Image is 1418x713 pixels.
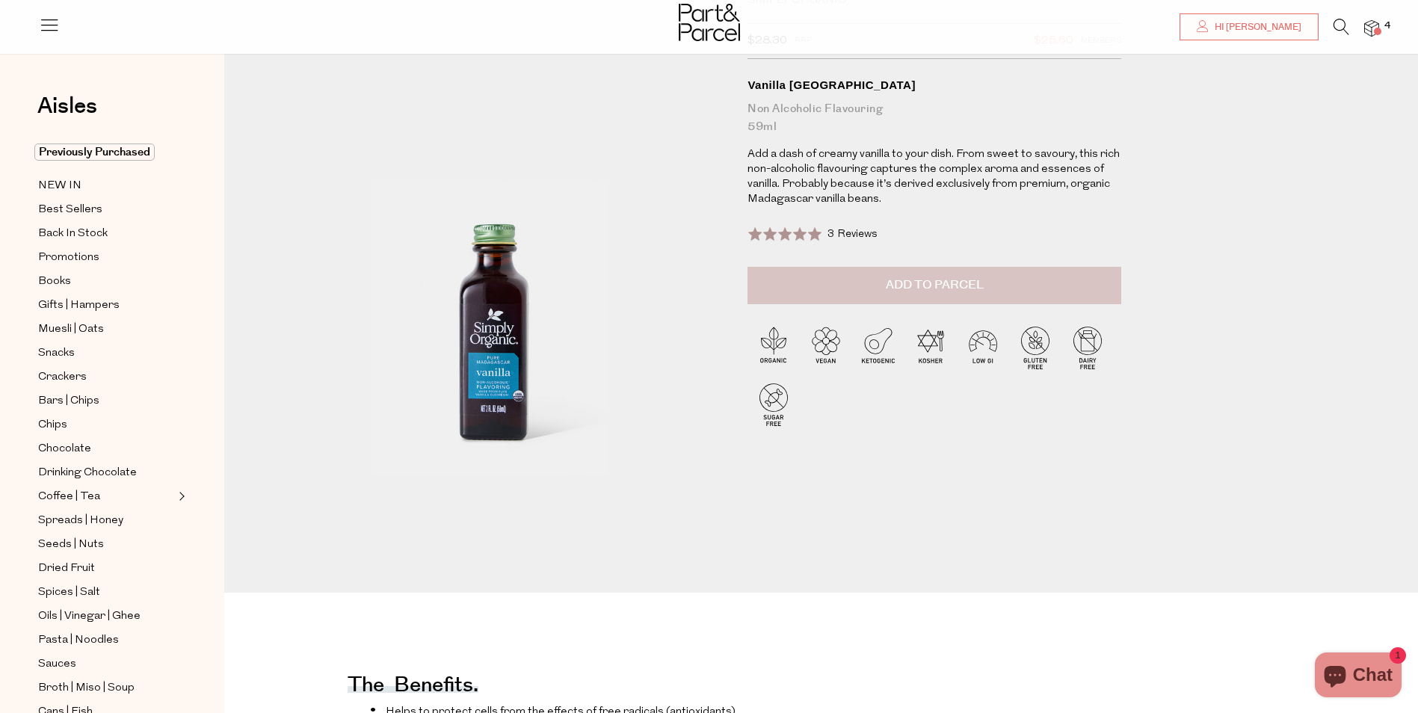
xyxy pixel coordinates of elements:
a: Books [38,272,174,291]
img: P_P-ICONS-Live_Bec_V11_Low_Gi.svg [957,321,1009,374]
a: Seeds | Nuts [38,535,174,554]
a: Snacks [38,344,174,362]
a: Broth | Miso | Soup [38,679,174,697]
span: Back In Stock [38,225,108,243]
a: Pasta | Noodles [38,631,174,649]
a: Spices | Salt [38,583,174,602]
span: Hi [PERSON_NAME] [1211,21,1301,34]
a: Oils | Vinegar | Ghee [38,607,174,626]
a: Bars | Chips [38,392,174,410]
button: Add to Parcel [747,267,1121,304]
span: Add to Parcel [886,277,984,294]
span: Pasta | Noodles [38,632,119,649]
span: 4 [1381,19,1394,33]
div: Non Alcoholic Flavouring 59ml [747,100,1121,136]
span: Oils | Vinegar | Ghee [38,608,141,626]
span: Bars | Chips [38,392,99,410]
a: Back In Stock [38,224,174,243]
span: Best Sellers [38,201,102,219]
a: Coffee | Tea [38,487,174,506]
span: Books [38,273,71,291]
span: Coffee | Tea [38,488,100,506]
span: Sauces [38,655,76,673]
span: Gifts | Hampers [38,297,120,315]
a: Gifts | Hampers [38,296,174,315]
span: Snacks [38,345,75,362]
a: Sauces [38,655,174,673]
span: Chips [38,416,67,434]
img: P_P-ICONS-Live_Bec_V11_Organic.svg [747,321,800,374]
span: Muesli | Oats [38,321,104,339]
a: 4 [1364,20,1379,36]
span: Dried Fruit [38,560,95,578]
div: Vanilla [GEOGRAPHIC_DATA] [747,78,1121,93]
button: Expand/Collapse Coffee | Tea [175,487,185,505]
img: P_P-ICONS-Live_Bec_V11_Ketogenic.svg [852,321,904,374]
span: Seeds | Nuts [38,536,104,554]
span: Promotions [38,249,99,267]
inbox-online-store-chat: Shopify online store chat [1310,652,1406,701]
span: Aisles [37,90,97,123]
span: Previously Purchased [34,143,155,161]
a: Chips [38,416,174,434]
a: Spreads | Honey [38,511,174,530]
span: Chocolate [38,440,91,458]
img: P_P-ICONS-Live_Bec_V11_Vegan.svg [800,321,852,374]
img: P_P-ICONS-Live_Bec_V11_Dairy_Free.svg [1061,321,1114,374]
a: Previously Purchased [38,143,174,161]
a: Crackers [38,368,174,386]
a: Dried Fruit [38,559,174,578]
span: Crackers [38,368,87,386]
span: 3 Reviews [827,229,878,240]
a: Best Sellers [38,200,174,219]
span: Broth | Miso | Soup [38,679,135,697]
img: Part&Parcel [679,4,740,41]
img: P_P-ICONS-Live_Bec_V11_Sugar_Free.svg [747,378,800,430]
span: Spices | Salt [38,584,100,602]
span: NEW IN [38,177,81,195]
span: Spreads | Honey [38,512,123,530]
a: Aisles [37,95,97,132]
a: Chocolate [38,439,174,458]
a: NEW IN [38,176,174,195]
span: Drinking Chocolate [38,464,137,482]
h4: The benefits. [348,682,478,693]
a: Drinking Chocolate [38,463,174,482]
a: Promotions [38,248,174,267]
img: P_P-ICONS-Live_Bec_V11_Kosher.svg [904,321,957,374]
p: Add a dash of creamy vanilla to your dish. From sweet to savoury, this rich non-alcoholic flavour... [747,147,1121,207]
a: Hi [PERSON_NAME] [1180,13,1319,40]
a: Muesli | Oats [38,320,174,339]
img: P_P-ICONS-Live_Bec_V11_Gluten_Free.svg [1009,321,1061,374]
